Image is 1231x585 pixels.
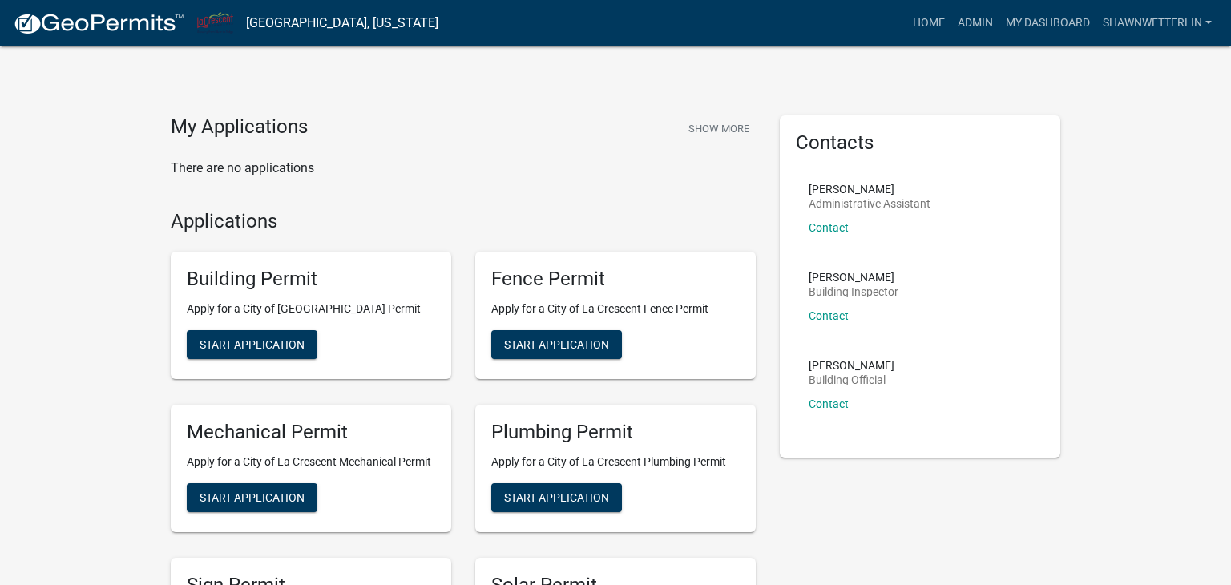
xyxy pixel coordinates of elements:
a: Home [906,8,951,38]
img: City of La Crescent, Minnesota [197,12,233,34]
p: Administrative Assistant [809,198,930,209]
a: Admin [951,8,999,38]
a: Contact [809,221,849,234]
span: Start Application [504,338,609,351]
span: Start Application [200,490,305,503]
button: Start Application [187,330,317,359]
a: [GEOGRAPHIC_DATA], [US_STATE] [246,10,438,37]
button: Show More [682,115,756,142]
h5: Mechanical Permit [187,421,435,444]
span: Start Application [200,338,305,351]
p: Building Official [809,374,894,385]
p: There are no applications [171,159,756,178]
p: Apply for a City of La Crescent Plumbing Permit [491,454,740,470]
button: Start Application [491,330,622,359]
h5: Building Permit [187,268,435,291]
button: Start Application [491,483,622,512]
h5: Fence Permit [491,268,740,291]
p: [PERSON_NAME] [809,272,898,283]
p: Building Inspector [809,286,898,297]
span: Start Application [504,490,609,503]
h5: Contacts [796,131,1044,155]
h4: Applications [171,210,756,233]
p: Apply for a City of La Crescent Fence Permit [491,301,740,317]
p: Apply for a City of [GEOGRAPHIC_DATA] Permit [187,301,435,317]
h4: My Applications [171,115,308,139]
a: Contact [809,309,849,322]
a: My Dashboard [999,8,1096,38]
h5: Plumbing Permit [491,421,740,444]
button: Start Application [187,483,317,512]
p: Apply for a City of La Crescent Mechanical Permit [187,454,435,470]
p: [PERSON_NAME] [809,184,930,195]
a: Contact [809,397,849,410]
a: ShawnWetterlin [1096,8,1218,38]
p: [PERSON_NAME] [809,360,894,371]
